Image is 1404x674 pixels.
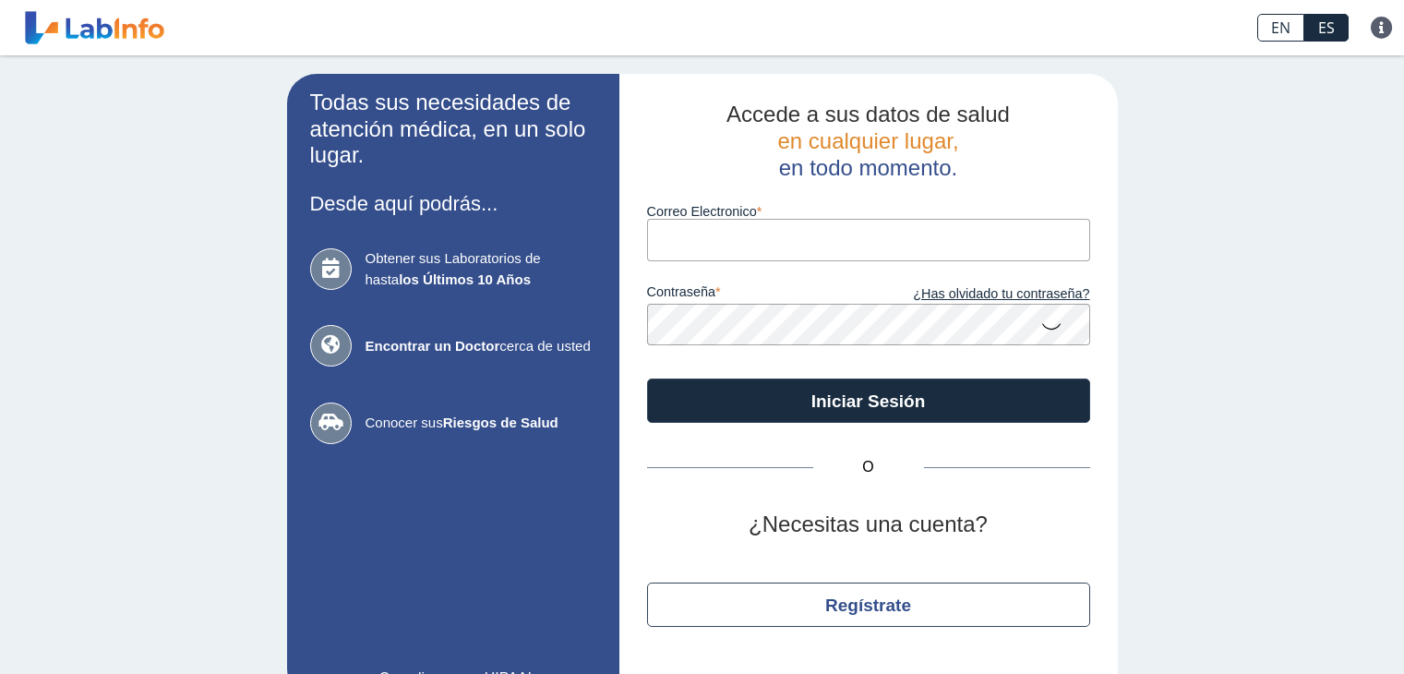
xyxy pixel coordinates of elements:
span: cerca de usted [366,336,596,357]
button: Regístrate [647,583,1090,627]
h3: Desde aquí podrás... [310,192,596,215]
span: Accede a sus datos de salud [726,102,1010,126]
a: EN [1257,14,1304,42]
span: Obtener sus Laboratorios de hasta [366,248,596,290]
button: Iniciar Sesión [647,379,1090,423]
b: Encontrar un Doctor [366,338,500,354]
label: Correo Electronico [647,204,1090,219]
span: en todo momento. [779,155,957,180]
b: los Últimos 10 Años [399,271,531,287]
b: Riesgos de Salud [443,415,558,430]
a: ¿Has olvidado tu contraseña? [869,284,1090,305]
label: contraseña [647,284,869,305]
span: Conocer sus [366,413,596,434]
h2: ¿Necesitas una cuenta? [647,512,1090,538]
h2: Todas sus necesidades de atención médica, en un solo lugar. [310,90,596,169]
span: O [813,456,924,478]
a: ES [1304,14,1349,42]
span: en cualquier lugar, [777,128,958,153]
